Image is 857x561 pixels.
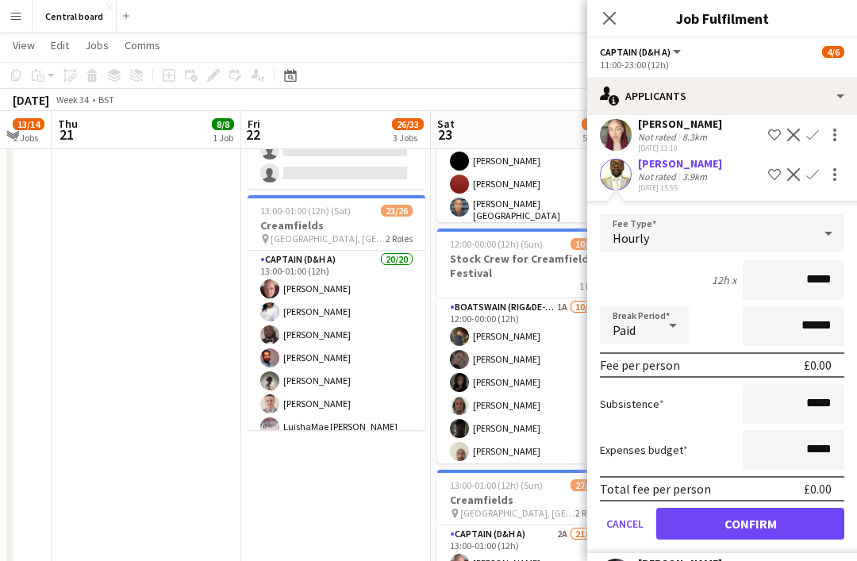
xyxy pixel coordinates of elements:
[804,357,832,373] div: £0.00
[582,132,613,144] div: 5 Jobs
[6,35,41,56] a: View
[613,230,649,246] span: Hourly
[79,35,115,56] a: Jobs
[56,125,78,144] span: 21
[600,508,650,540] button: Cancel
[679,131,710,143] div: 8.3km
[582,118,613,130] span: 52/62
[600,481,711,497] div: Total fee per person
[51,38,69,52] span: Edit
[435,125,455,144] span: 23
[52,94,92,106] span: Week 34
[271,232,386,244] span: [GEOGRAPHIC_DATA], [GEOGRAPHIC_DATA]
[450,479,543,491] span: 13:00-01:00 (12h) (Sun)
[437,123,615,251] app-card-role: Navigator (D&H B)6A3/411:00-23:00 (12h)[PERSON_NAME][PERSON_NAME][PERSON_NAME][GEOGRAPHIC_DATA]
[638,183,722,193] div: [DATE] 15:55
[571,238,602,250] span: 10/13
[98,94,114,106] div: BST
[804,481,832,497] div: £0.00
[58,117,78,131] span: Thu
[13,132,44,144] div: 2 Jobs
[393,132,423,144] div: 3 Jobs
[381,205,413,217] span: 23/26
[125,38,160,52] span: Comms
[248,218,425,232] h3: Creamfields
[575,507,602,519] span: 2 Roles
[13,92,49,108] div: [DATE]
[712,273,736,287] div: 12h x
[638,131,679,143] div: Not rated
[600,357,680,373] div: Fee per person
[260,205,351,217] span: 13:00-01:00 (12h) (Sat)
[613,322,636,338] span: Paid
[437,493,615,507] h3: Creamfields
[248,195,425,430] app-job-card: 13:00-01:00 (12h) (Sat)23/26Creamfields [GEOGRAPHIC_DATA], [GEOGRAPHIC_DATA]2 RolesCaptain (D&H A...
[571,479,602,491] span: 27/30
[450,238,543,250] span: 12:00-00:00 (12h) (Sun)
[600,46,671,58] span: Captain (D&H A)
[118,35,167,56] a: Comms
[392,118,424,130] span: 26/33
[245,125,260,144] span: 22
[437,117,455,131] span: Sat
[587,8,857,29] h3: Job Fulfilment
[679,171,710,183] div: 3.9km
[13,118,44,130] span: 13/14
[248,117,260,131] span: Fri
[656,508,844,540] button: Confirm
[437,229,615,463] app-job-card: 12:00-00:00 (12h) (Sun)10/13Stock Crew for Creamfields Festival1 RoleBoatswain (rig&de-rig)1A10/1...
[822,46,844,58] span: 4/6
[600,59,844,71] div: 11:00-23:00 (12h)
[600,443,688,457] label: Expenses budget
[437,252,615,280] h3: Stock Crew for Creamfields Festival
[460,507,575,519] span: [GEOGRAPHIC_DATA], [GEOGRAPHIC_DATA]
[600,397,664,411] label: Subsistence
[212,118,234,130] span: 8/8
[85,38,109,52] span: Jobs
[600,46,683,58] button: Captain (D&H A)
[638,171,679,183] div: Not rated
[33,1,117,32] button: Central board
[638,117,722,131] div: [PERSON_NAME]
[13,38,35,52] span: View
[638,156,722,171] div: [PERSON_NAME]
[386,232,413,244] span: 2 Roles
[638,143,722,153] div: [DATE] 13:10
[213,132,233,144] div: 1 Job
[587,77,857,115] div: Applicants
[44,35,75,56] a: Edit
[579,280,602,292] span: 1 Role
